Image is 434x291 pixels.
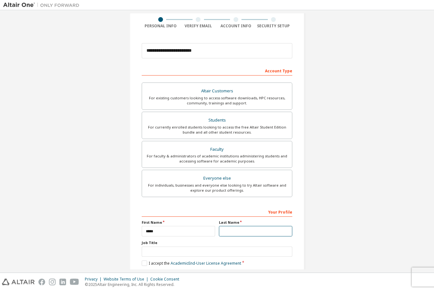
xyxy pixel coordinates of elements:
img: facebook.svg [38,279,45,285]
img: youtube.svg [70,279,79,285]
label: Job Title [142,240,292,245]
div: Altair Customers [146,87,288,96]
div: For faculty & administrators of academic institutions administering students and accessing softwa... [146,154,288,164]
div: Personal Info [142,23,180,29]
div: Students [146,116,288,125]
p: © 2025 Altair Engineering, Inc. All Rights Reserved. [85,282,183,287]
label: First Name [142,220,215,225]
img: linkedin.svg [59,279,66,285]
div: For currently enrolled students looking to access the free Altair Student Edition bundle and all ... [146,125,288,135]
div: Your Profile [142,207,292,217]
div: Cookie Consent [150,277,183,282]
div: For existing customers looking to access software downloads, HPC resources, community, trainings ... [146,96,288,106]
img: altair_logo.svg [2,279,35,285]
div: Website Terms of Use [104,277,150,282]
img: instagram.svg [49,279,56,285]
div: For individuals, businesses and everyone else looking to try Altair software and explore our prod... [146,183,288,193]
div: Security Setup [255,23,293,29]
label: Last Name [219,220,292,225]
a: Academic End-User License Agreement [171,261,241,266]
div: Everyone else [146,174,288,183]
label: I accept the [142,261,241,266]
img: Altair One [3,2,83,8]
div: Account Type [142,65,292,76]
div: Account Info [217,23,255,29]
div: Verify Email [180,23,217,29]
div: Faculty [146,145,288,154]
div: Privacy [85,277,104,282]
